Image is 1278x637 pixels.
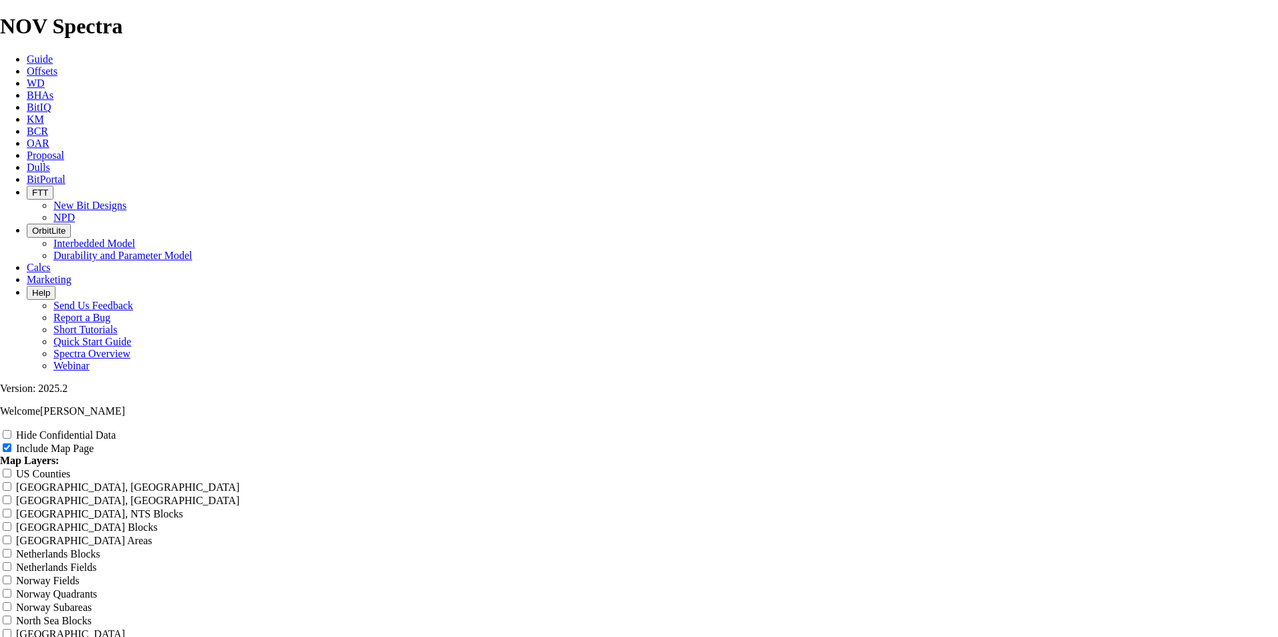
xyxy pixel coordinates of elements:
label: Hide Confidential Data [16,429,116,441]
a: Short Tutorials [53,324,118,335]
button: FTT [27,186,53,200]
label: North Sea Blocks [16,615,92,626]
a: Send Us Feedback [53,300,133,311]
label: [GEOGRAPHIC_DATA], [GEOGRAPHIC_DATA] [16,495,239,506]
a: BHAs [27,89,53,101]
label: [GEOGRAPHIC_DATA], NTS Blocks [16,508,183,519]
a: BCR [27,126,48,137]
label: Norway Fields [16,575,80,586]
button: OrbitLite [27,224,71,238]
a: Spectra Overview [53,348,130,359]
span: Help [32,288,50,298]
label: Norway Subareas [16,602,92,613]
button: Help [27,286,55,300]
label: Include Map Page [16,443,94,454]
label: US Counties [16,468,70,479]
a: Interbedded Model [53,238,135,249]
a: Dulls [27,162,50,173]
a: Guide [27,53,53,65]
a: Marketing [27,274,72,285]
a: BitIQ [27,101,51,113]
a: WD [27,77,45,89]
a: Offsets [27,65,57,77]
label: Netherlands Fields [16,562,96,573]
label: [GEOGRAPHIC_DATA] Areas [16,535,152,546]
a: Report a Bug [53,312,110,323]
span: OrbitLite [32,226,66,236]
a: Calcs [27,262,51,273]
a: New Bit Designs [53,200,126,211]
a: Proposal [27,150,64,161]
label: Netherlands Blocks [16,548,100,560]
span: FTT [32,188,48,198]
a: OAR [27,138,49,149]
label: [GEOGRAPHIC_DATA] Blocks [16,521,158,533]
a: Webinar [53,360,90,371]
a: BitPortal [27,174,66,185]
label: Norway Quadrants [16,588,97,600]
a: Quick Start Guide [53,336,131,347]
a: NPD [53,212,75,223]
a: Durability and Parameter Model [53,250,193,261]
label: [GEOGRAPHIC_DATA], [GEOGRAPHIC_DATA] [16,481,239,493]
span: [PERSON_NAME] [40,405,125,417]
a: KM [27,114,44,125]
